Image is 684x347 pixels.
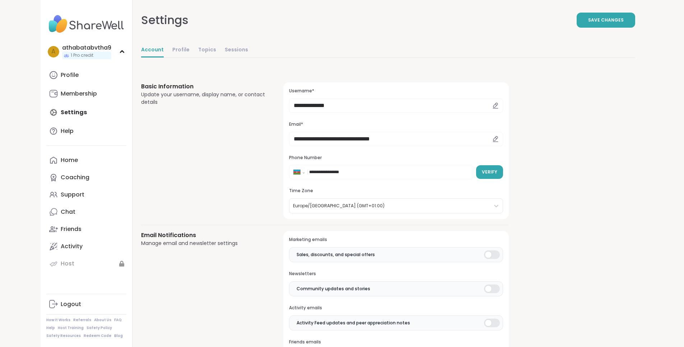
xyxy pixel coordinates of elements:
a: Account [141,43,164,57]
h3: Friends emails [289,339,503,345]
h3: Newsletters [289,271,503,277]
a: Home [46,152,126,169]
a: Activity [46,238,126,255]
a: Coaching [46,169,126,186]
div: Update your username, display name, or contact details [141,91,266,106]
a: FAQ [114,318,122,323]
div: Coaching [61,173,89,181]
div: Home [61,156,78,164]
img: ShareWell Nav Logo [46,11,126,37]
a: Friends [46,221,126,238]
div: Help [61,127,74,135]
h3: Username* [289,88,503,94]
a: Topics [198,43,216,57]
div: Chat [61,208,75,216]
a: Profile [172,43,190,57]
a: Redeem Code [84,333,111,338]
a: Referrals [73,318,91,323]
span: Sales, discounts, and special offers [297,251,375,258]
a: About Us [94,318,111,323]
div: Host [61,260,74,268]
button: Save Changes [577,13,635,28]
h3: Email Notifications [141,231,266,240]
span: Activity Feed updates and peer appreciation notes [297,320,410,326]
a: Help [46,122,126,140]
a: Sessions [225,43,248,57]
a: Blog [114,333,123,338]
span: Community updates and stories [297,286,370,292]
a: Help [46,325,55,330]
a: Host [46,255,126,272]
h3: Activity emails [289,305,503,311]
span: 1 Pro credit [71,52,93,59]
h3: Phone Number [289,155,503,161]
span: Save Changes [588,17,624,23]
div: Settings [141,11,189,29]
div: Membership [61,90,97,98]
h3: Marketing emails [289,237,503,243]
div: Support [61,191,84,199]
div: Manage email and newsletter settings [141,240,266,247]
div: Friends [61,225,82,233]
h3: Basic Information [141,82,266,91]
h3: Time Zone [289,188,503,194]
a: Profile [46,66,126,84]
a: Chat [46,203,126,221]
span: a [51,47,55,56]
a: Host Training [58,325,84,330]
span: Verify [482,169,497,175]
a: Logout [46,296,126,313]
a: Membership [46,85,126,102]
div: Profile [61,71,79,79]
a: Safety Policy [87,325,112,330]
button: Verify [476,165,503,179]
a: Support [46,186,126,203]
div: Logout [61,300,81,308]
div: Activity [61,242,83,250]
a: Safety Resources [46,333,81,338]
h3: Email* [289,121,503,128]
a: How It Works [46,318,70,323]
div: athabatabvtha9 [62,44,111,52]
